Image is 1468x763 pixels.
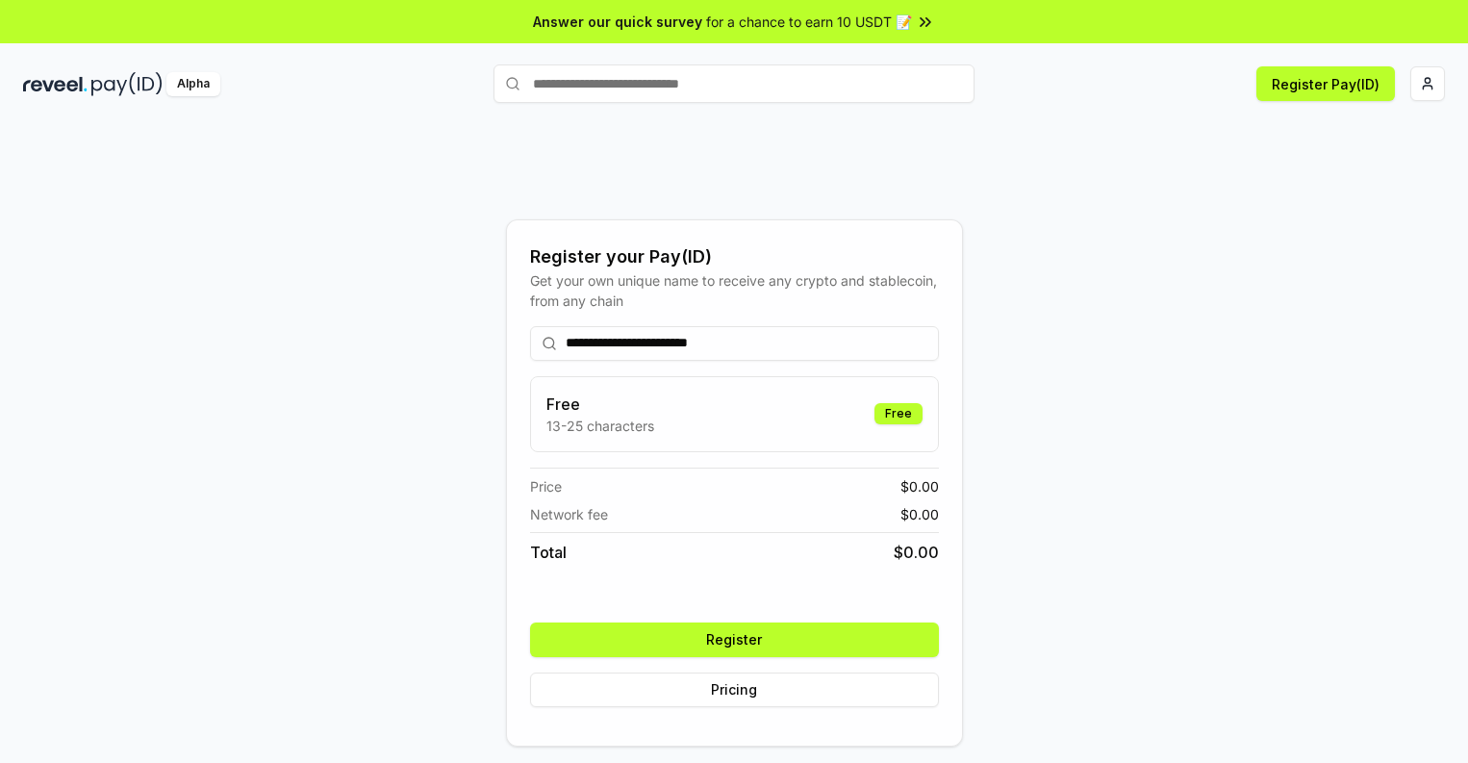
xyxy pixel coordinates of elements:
[874,403,923,424] div: Free
[530,243,939,270] div: Register your Pay(ID)
[530,476,562,496] span: Price
[530,673,939,707] button: Pricing
[1256,66,1395,101] button: Register Pay(ID)
[900,504,939,524] span: $ 0.00
[530,623,939,657] button: Register
[91,72,163,96] img: pay_id
[23,72,88,96] img: reveel_dark
[166,72,220,96] div: Alpha
[530,270,939,311] div: Get your own unique name to receive any crypto and stablecoin, from any chain
[706,12,912,32] span: for a chance to earn 10 USDT 📝
[533,12,702,32] span: Answer our quick survey
[530,504,608,524] span: Network fee
[900,476,939,496] span: $ 0.00
[546,393,654,416] h3: Free
[530,541,567,564] span: Total
[894,541,939,564] span: $ 0.00
[546,416,654,436] p: 13-25 characters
